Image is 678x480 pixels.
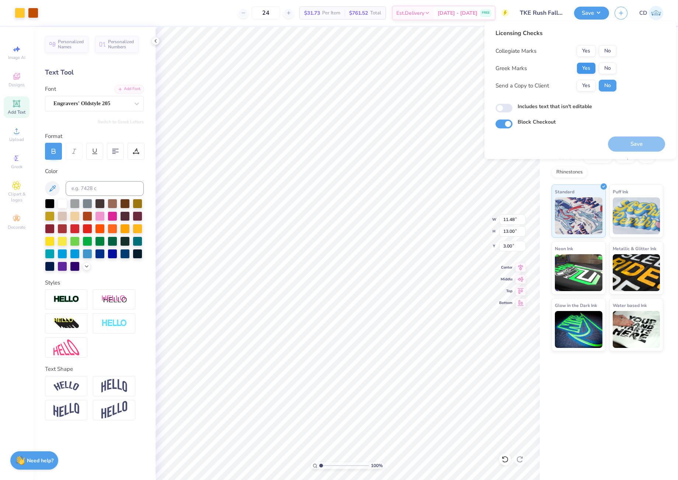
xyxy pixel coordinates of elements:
div: Color [45,167,144,176]
input: e.g. 7428 c [66,181,144,196]
button: Yes [577,62,596,74]
span: Standard [555,188,574,196]
span: $761.52 [349,9,368,17]
button: No [599,80,616,91]
input: Untitled Design [514,6,569,20]
span: Total [370,9,381,17]
span: FREE [482,10,490,15]
div: Text Shape [45,365,144,373]
span: Neon Ink [555,245,573,252]
div: Rhinestones [552,167,587,178]
span: $31.73 [304,9,320,17]
div: Send a Copy to Client [496,82,549,90]
label: Includes text that isn't editable [518,103,592,110]
input: – – [251,6,280,20]
span: Personalized Numbers [108,39,134,49]
span: Top [499,289,512,294]
a: CD [639,6,663,20]
div: Add Font [115,85,144,93]
img: Glow in the Dark Ink [555,311,602,348]
button: Yes [577,80,596,91]
label: Block Checkout [518,118,556,126]
span: Decorate [8,224,25,230]
button: No [599,45,616,57]
img: Stroke [53,295,79,304]
span: Middle [499,277,512,282]
label: Font [45,85,56,93]
button: Switch to Greek Letters [98,119,144,125]
img: Standard [555,197,602,234]
div: Licensing Checks [496,29,616,38]
span: Water based Ink [613,301,647,309]
span: [DATE] - [DATE] [438,9,477,17]
span: Bottom [499,300,512,305]
span: Metallic & Glitter Ink [613,245,656,252]
div: Format [45,132,145,141]
span: Glow in the Dark Ink [555,301,597,309]
strong: Need help? [27,457,53,464]
div: Greek Marks [496,64,527,73]
img: Puff Ink [613,197,660,234]
img: 3d Illusion [53,318,79,329]
button: Save [574,7,609,20]
span: Center [499,265,512,270]
span: Image AI [8,55,25,61]
img: Rise [101,401,127,419]
span: Designs [8,82,25,88]
img: Flag [53,403,79,417]
span: Upload [9,137,24,142]
img: Cedric Diasanta [649,6,663,20]
button: No [599,62,616,74]
img: Arc [53,381,79,391]
span: CD [639,9,647,17]
span: 100 % [371,462,383,469]
span: Personalized Names [58,39,84,49]
img: Free Distort [53,339,79,355]
div: Styles [45,279,144,287]
span: Est. Delivery [396,9,424,17]
div: Text Tool [45,68,144,77]
img: Water based Ink [613,311,660,348]
span: Per Item [322,9,340,17]
button: Yes [577,45,596,57]
img: Shadow [101,295,127,304]
img: Arch [101,379,127,393]
img: Neon Ink [555,254,602,291]
span: Clipart & logos [4,191,29,203]
div: Collegiate Marks [496,47,536,55]
img: Negative Space [101,319,127,328]
span: Add Text [8,109,25,115]
span: Puff Ink [613,188,628,196]
img: Metallic & Glitter Ink [613,254,660,291]
span: Greek [11,164,22,170]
